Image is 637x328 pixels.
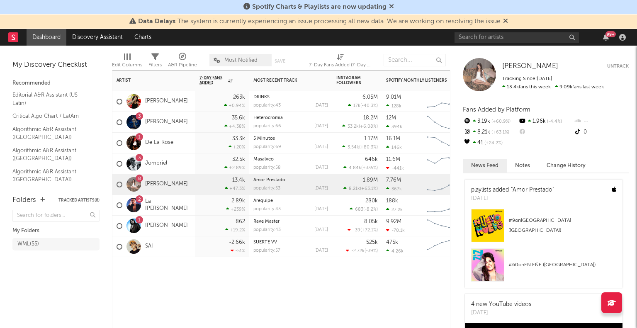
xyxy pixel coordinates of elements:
a: La [PERSON_NAME] [145,198,191,212]
span: Data Delays [138,18,175,25]
div: +4.38 % [224,124,245,129]
div: popularity: 66 [253,124,281,129]
div: ( ) [343,186,378,191]
div: Most Recent Track [253,78,316,83]
div: 7.76M [386,177,401,183]
div: Spotify Monthly Listeners [386,78,448,83]
div: # 9 on [GEOGRAPHIC_DATA] ([GEOGRAPHIC_DATA]) [508,216,616,236]
span: : The system is currently experiencing an issue processing all new data. We are working on resolv... [138,18,501,25]
div: WML ( 55 ) [17,239,39,249]
div: -- [574,116,629,127]
span: +335 % [362,166,377,170]
div: ( ) [343,165,378,170]
div: 27.2k [386,207,403,212]
svg: Chart title [423,195,461,216]
span: Dismiss [389,4,394,10]
a: #60onEN EÑE ([GEOGRAPHIC_DATA]) [465,248,622,288]
a: Amor Prestado [253,178,285,182]
div: [DATE] [314,145,328,149]
div: 475k [386,240,398,245]
span: Fans Added by Platform [463,107,530,113]
span: Dismiss [503,18,508,25]
svg: Chart title [423,216,461,236]
div: ( ) [348,103,378,108]
span: -8.2 % [365,207,377,212]
div: Recommended [12,78,100,88]
div: 8.21k [463,127,518,138]
span: 3.54k [348,145,359,150]
div: [DATE] [314,124,328,129]
div: 862 [236,219,245,224]
a: [PERSON_NAME] [145,98,188,105]
button: 99+ [603,34,609,41]
div: +239 % [226,207,245,212]
button: Untrack [607,62,629,70]
a: [PERSON_NAME] [145,119,188,126]
a: De La Rose [145,139,173,146]
div: 646k [365,157,378,162]
div: [DATE] [314,186,328,191]
div: -2.66k [229,240,245,245]
span: 13.4k fans this week [502,85,551,90]
div: 525k [366,240,378,245]
div: 4.26k [386,248,404,254]
a: Algorithmic A&R Assistant ([GEOGRAPHIC_DATA]) [12,146,91,163]
div: Filters [148,60,162,70]
a: [PERSON_NAME] [502,62,558,70]
div: 3.19k [463,116,518,127]
input: Search for artists [455,32,579,43]
div: 128k [386,103,401,109]
span: [PERSON_NAME] [502,63,558,70]
div: playlists added [471,186,554,194]
div: 1.96k [518,116,573,127]
div: 146k [386,145,402,150]
a: 5 Minutos [253,136,275,141]
div: ( ) [346,248,378,253]
div: -441k [386,165,404,171]
span: -2.72k [351,249,365,253]
span: Tracking Since: [DATE] [502,76,552,81]
button: Tracked Artists(8) [58,198,100,202]
div: 32.5k [232,157,245,162]
svg: Chart title [423,153,461,174]
button: Change History [538,159,594,173]
div: 4 new YouTube videos [471,300,531,309]
div: 7-Day Fans Added (7-Day Fans Added) [309,50,371,74]
div: popularity: 43 [253,207,281,211]
div: popularity: 69 [253,145,281,149]
div: popularity: 58 [253,165,281,170]
input: Search... [384,54,446,66]
div: 8.05k [364,219,378,224]
span: +72.1 % [362,228,377,233]
div: Edit Columns [112,50,142,74]
div: 41 [463,138,518,148]
div: [DATE] [314,165,328,170]
div: Instagram Followers [336,75,365,85]
span: +6.08 % [360,124,377,129]
div: [DATE] [471,309,531,317]
div: SUERTE VV [253,240,328,245]
div: My Discovery Checklist [12,60,100,70]
div: +20 % [229,144,245,150]
div: 35.6k [232,115,245,121]
div: 1.17M [364,136,378,141]
div: A&R Pipeline [168,50,197,74]
span: 683 [355,207,363,212]
a: Algorithmic A&R Assistant ([GEOGRAPHIC_DATA]) [12,167,91,184]
div: 7-Day Fans Added (7-Day Fans Added) [309,60,371,70]
span: +63.1 % [490,130,509,135]
div: 99 + [605,31,616,37]
span: 33.2k [348,124,359,129]
div: ( ) [348,227,378,233]
a: [PERSON_NAME] [145,181,188,188]
button: Notes [507,159,538,173]
div: Filters [148,50,162,74]
div: 5 Minutos [253,136,328,141]
a: Critical Algo Chart / LatAm [12,112,91,121]
a: Masalveo [253,157,274,162]
a: SAI [145,243,153,250]
span: 9.09k fans last week [502,85,604,90]
div: [DATE] [314,103,328,108]
span: -39 % [366,249,377,253]
div: 280k [365,198,378,204]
